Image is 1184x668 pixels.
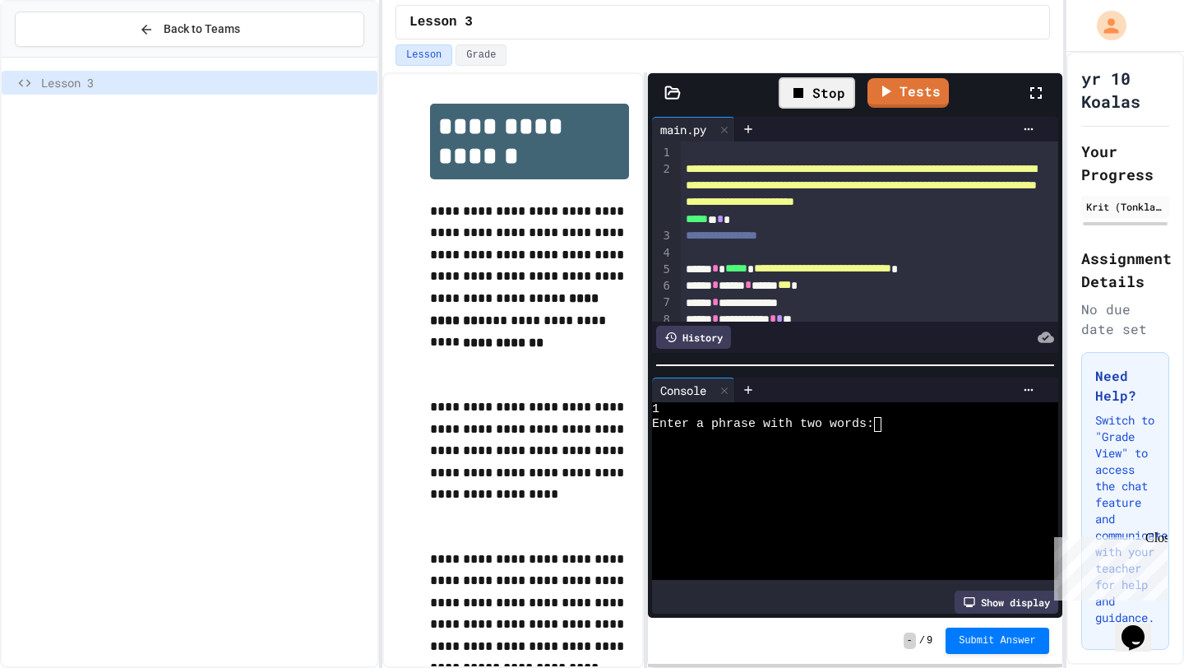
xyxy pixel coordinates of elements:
[652,382,715,399] div: Console
[656,326,731,349] div: History
[955,591,1058,614] div: Show display
[946,628,1049,654] button: Submit Answer
[652,378,735,402] div: Console
[652,402,659,417] span: 1
[867,78,949,108] a: Tests
[652,262,673,278] div: 5
[15,12,364,47] button: Back to Teams
[652,295,673,311] div: 7
[1095,412,1155,626] p: Switch to "Grade View" to access the chat feature and communicate with your teacher for help and ...
[1080,7,1131,44] div: My Account
[652,312,673,328] div: 8
[652,228,673,244] div: 3
[904,633,916,649] span: -
[456,44,506,66] button: Grade
[927,634,932,647] span: 9
[1115,602,1168,652] iframe: chat widget
[1086,199,1164,214] div: Krit (Tonklah) Upatising
[1081,67,1169,113] h1: yr 10 Koalas
[409,12,473,32] span: Lesson 3
[919,634,925,647] span: /
[652,145,673,161] div: 1
[652,245,673,262] div: 4
[164,21,240,38] span: Back to Teams
[652,278,673,295] div: 6
[1095,366,1155,406] h3: Need Help?
[395,44,452,66] button: Lesson
[1081,140,1169,186] h2: Your Progress
[959,634,1036,647] span: Submit Answer
[7,7,113,104] div: Chat with us now!Close
[652,121,715,138] div: main.py
[1048,531,1168,601] iframe: chat widget
[652,161,673,229] div: 2
[652,417,874,432] span: Enter a phrase with two words:
[779,77,855,109] div: Stop
[652,117,735,141] div: main.py
[1081,247,1169,293] h2: Assignment Details
[1081,299,1169,339] div: No due date set
[41,74,371,91] span: Lesson 3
